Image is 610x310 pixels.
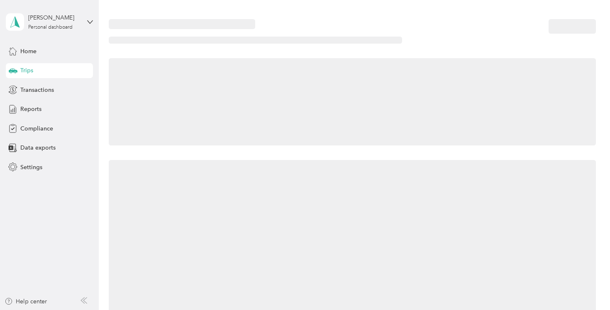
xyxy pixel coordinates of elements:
div: [PERSON_NAME] [28,13,80,22]
span: Settings [20,163,42,172]
span: Transactions [20,86,54,94]
span: Trips [20,66,33,75]
span: Reports [20,105,41,113]
iframe: Everlance-gr Chat Button Frame [564,263,610,310]
div: Personal dashboard [28,25,73,30]
span: Home [20,47,37,56]
span: Compliance [20,124,53,133]
span: Data exports [20,143,56,152]
button: Help center [5,297,47,306]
